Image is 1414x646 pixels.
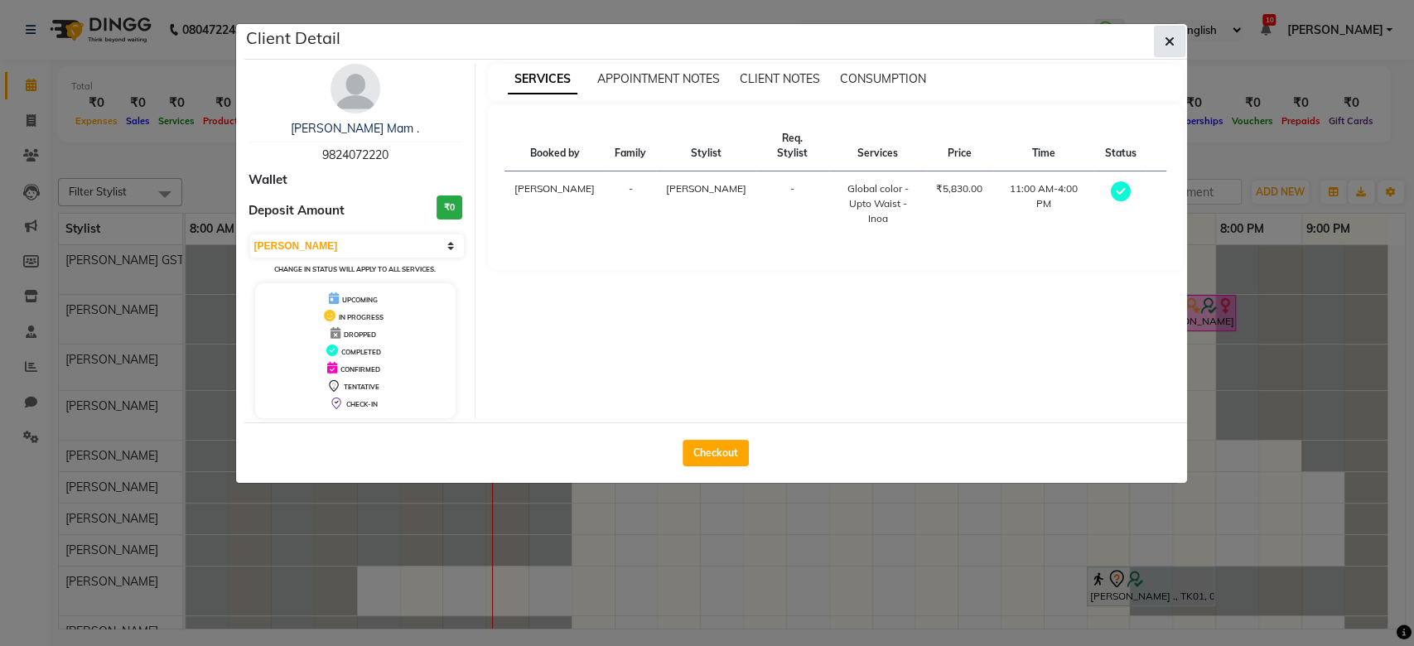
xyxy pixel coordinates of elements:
span: SERVICES [508,65,577,94]
button: Checkout [683,440,749,466]
th: Req. Stylist [756,121,829,171]
th: Price [926,121,992,171]
span: Wallet [249,171,287,190]
h5: Client Detail [246,26,340,51]
span: IN PROGRESS [339,313,384,321]
div: Global color - Upto Waist - Inoa [839,181,917,226]
th: Family [605,121,656,171]
td: - [756,171,829,237]
td: 11:00 AM-4:00 PM [992,171,1094,237]
span: Deposit Amount [249,201,345,220]
span: COMPLETED [341,348,381,356]
img: avatar [331,64,380,113]
span: APPOINTMENT NOTES [597,71,720,86]
span: TENTATIVE [344,383,379,391]
span: [PERSON_NAME] [666,182,746,195]
small: Change in status will apply to all services. [274,265,436,273]
span: 9824072220 [322,147,388,162]
span: CHECK-IN [346,400,378,408]
a: [PERSON_NAME] Mam . [291,121,419,136]
div: ₹5,830.00 [936,181,982,196]
span: DROPPED [344,330,376,339]
td: - [605,171,656,237]
span: CONFIRMED [340,365,380,374]
h3: ₹0 [437,195,462,219]
td: [PERSON_NAME] [504,171,605,237]
span: CLIENT NOTES [740,71,820,86]
th: Booked by [504,121,605,171]
span: CONSUMPTION [840,71,926,86]
span: UPCOMING [342,296,378,304]
th: Status [1094,121,1146,171]
th: Stylist [656,121,756,171]
th: Time [992,121,1094,171]
th: Services [829,121,927,171]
